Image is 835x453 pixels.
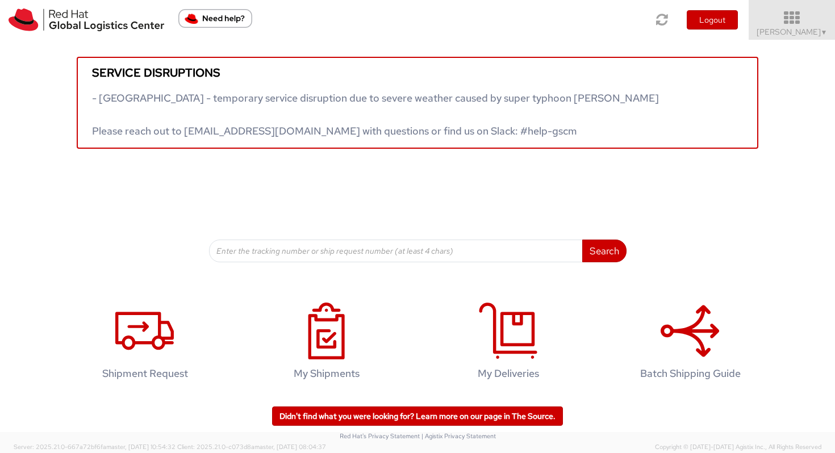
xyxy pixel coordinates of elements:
span: Copyright © [DATE]-[DATE] Agistix Inc., All Rights Reserved [655,443,821,452]
input: Enter the tracking number or ship request number (at least 4 chars) [209,240,583,262]
h4: My Deliveries [435,368,582,379]
a: My Deliveries [423,291,594,397]
h5: Service disruptions [92,66,743,79]
h4: My Shipments [253,368,400,379]
button: Search [582,240,627,262]
a: Didn't find what you were looking for? Learn more on our page in The Source. [272,406,563,426]
a: My Shipments [241,291,412,397]
button: Logout [687,10,738,30]
span: ▼ [821,28,828,37]
span: - [GEOGRAPHIC_DATA] - temporary service disruption due to severe weather caused by super typhoon ... [92,91,659,137]
a: Service disruptions - [GEOGRAPHIC_DATA] - temporary service disruption due to severe weather caus... [77,57,758,149]
h4: Shipment Request [72,368,218,379]
span: master, [DATE] 08:04:37 [254,443,326,451]
button: Need help? [178,9,252,28]
span: [PERSON_NAME] [757,27,828,37]
img: rh-logistics-00dfa346123c4ec078e1.svg [9,9,164,31]
span: Client: 2025.21.0-c073d8a [177,443,326,451]
a: Shipment Request [60,291,230,397]
span: Server: 2025.21.0-667a72bf6fa [14,443,176,451]
h4: Batch Shipping Guide [617,368,763,379]
span: master, [DATE] 10:54:32 [106,443,176,451]
a: Batch Shipping Guide [605,291,775,397]
a: Red Hat's Privacy Statement [340,432,420,440]
a: | Agistix Privacy Statement [421,432,496,440]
